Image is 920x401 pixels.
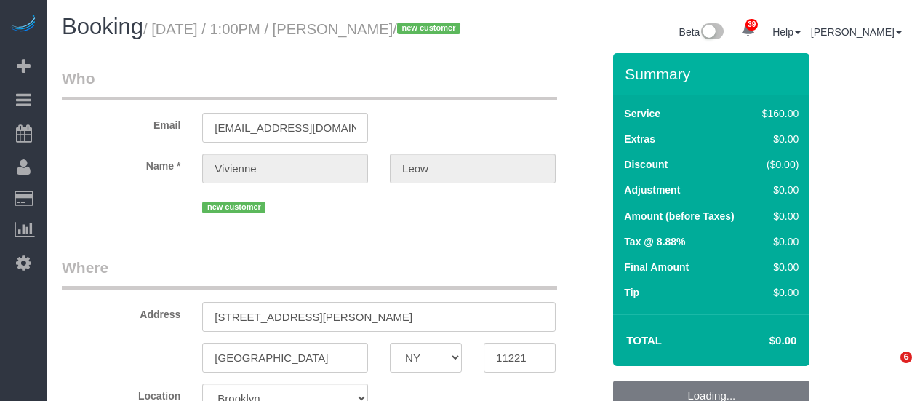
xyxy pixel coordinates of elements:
input: Email [202,113,368,143]
h4: $0.00 [726,335,796,347]
div: $0.00 [756,285,799,300]
span: 6 [900,352,912,363]
input: Last Name [390,154,556,183]
label: Amount (before Taxes) [624,209,734,223]
h3: Summary [625,65,802,82]
span: Booking [62,14,143,39]
a: [PERSON_NAME] [811,26,902,38]
a: Help [772,26,801,38]
div: ($0.00) [756,157,799,172]
span: new customer [397,23,460,34]
span: 39 [745,19,758,31]
label: Final Amount [624,260,689,274]
legend: Who [62,68,557,100]
legend: Where [62,257,557,290]
label: Tax @ 8.88% [624,234,685,249]
span: new customer [202,202,265,213]
label: Email [51,113,191,132]
label: Adjustment [624,183,680,197]
input: Zip Code [484,343,556,373]
label: Discount [624,157,668,172]
div: $0.00 [756,260,799,274]
img: Automaid Logo [9,15,38,35]
div: $0.00 [756,234,799,249]
a: 39 [734,15,762,47]
div: $0.00 [756,132,799,146]
label: Tip [624,285,639,300]
label: Service [624,106,660,121]
input: City [202,343,368,373]
span: / [393,21,465,37]
input: First Name [202,154,368,183]
strong: Total [626,334,662,346]
img: New interface [700,23,724,42]
label: Address [51,302,191,322]
iframe: Intercom live chat [871,352,905,386]
label: Extras [624,132,655,146]
div: $0.00 [756,183,799,197]
div: $160.00 [756,106,799,121]
label: Name * [51,154,191,173]
div: $0.00 [756,209,799,223]
a: Beta [679,26,724,38]
small: / [DATE] / 1:00PM / [PERSON_NAME] [143,21,465,37]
